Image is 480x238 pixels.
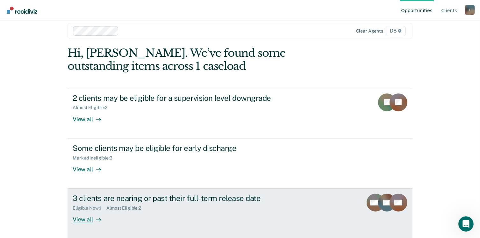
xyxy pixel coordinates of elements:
iframe: Intercom live chat [458,216,474,232]
div: View all [73,211,108,223]
div: Almost Eligible : 2 [73,105,112,110]
img: Recidiviz [7,7,37,14]
button: Profile dropdown button [465,5,475,15]
div: Marked Ineligible : 3 [73,155,117,161]
span: D8 [386,26,406,36]
div: View all [73,110,108,123]
div: Some clients may be eligible for early discharge [73,144,296,153]
div: F [465,5,475,15]
div: Eligible Now : 1 [73,205,106,211]
div: View all [73,160,108,173]
div: 3 clients are nearing or past their full-term release date [73,194,296,203]
a: 2 clients may be eligible for a supervision level downgradeAlmost Eligible:2View all [68,88,412,138]
div: Clear agents [356,28,383,34]
div: Hi, [PERSON_NAME]. We’ve found some outstanding items across 1 caseload [68,47,343,73]
a: Some clients may be eligible for early dischargeMarked Ineligible:3View all [68,138,412,189]
div: 2 clients may be eligible for a supervision level downgrade [73,93,296,103]
div: Almost Eligible : 2 [106,205,146,211]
